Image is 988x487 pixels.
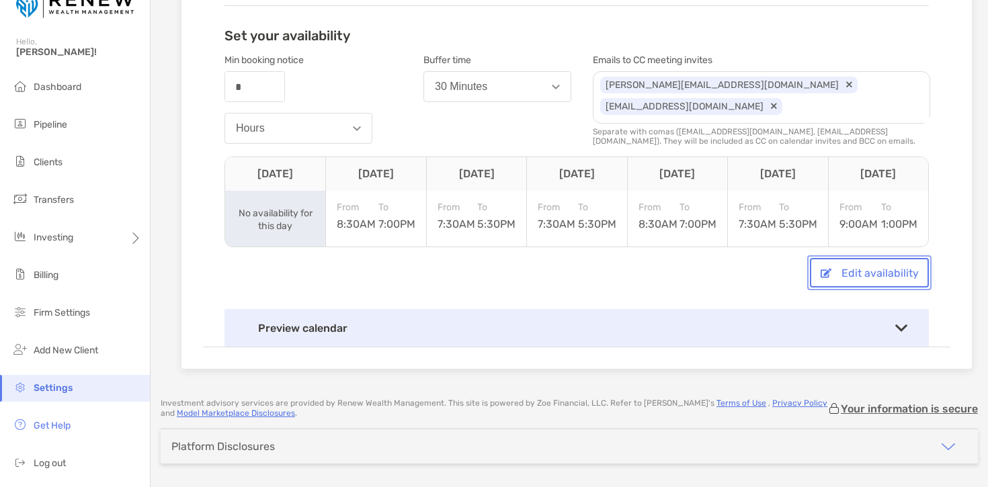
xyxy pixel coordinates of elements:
[224,28,350,44] h2: Set your availability
[639,202,677,230] div: 8:30AM
[12,341,28,357] img: add_new_client icon
[177,408,295,418] a: Model Marketplace Disclosures
[770,103,777,109] img: Remove item
[12,78,28,94] img: dashboard icon
[841,402,978,415] p: Your information is secure
[12,454,28,470] img: logout icon
[34,232,73,243] span: Investing
[225,157,325,191] th: [DATE]
[779,202,817,230] div: 5:30PM
[161,398,827,418] p: Investment advisory services are provided by Renew Wealth Management . This site is powered by Zo...
[353,126,361,131] img: Open dropdown arrow
[779,202,817,213] span: To
[337,202,376,213] span: From
[12,153,28,169] img: clients icon
[34,194,74,206] span: Transfers
[839,202,878,213] span: From
[895,324,907,332] img: Toggle
[34,269,58,281] span: Billing
[716,398,766,408] a: Terms of Use
[940,439,956,455] img: icon arrow
[34,420,71,431] span: Get Help
[171,440,275,453] div: Platform Disclosures
[881,202,917,213] span: To
[34,345,98,356] span: Add New Client
[12,266,28,282] img: billing icon
[16,46,142,58] span: [PERSON_NAME]!
[325,157,425,191] th: [DATE]
[538,202,575,230] div: 7:30AM
[739,202,776,230] div: 7:30AM
[593,127,930,146] div: Separate with comas ([EMAIL_ADDRESS][DOMAIN_NAME], [EMAIL_ADDRESS][DOMAIN_NAME]). They will be in...
[477,202,516,213] span: To
[846,81,852,88] img: Remove item
[828,157,928,191] th: [DATE]
[739,202,776,213] span: From
[600,98,782,115] p: [EMAIL_ADDRESS][DOMAIN_NAME]
[12,116,28,132] img: pipeline icon
[727,157,827,191] th: [DATE]
[224,54,402,66] div: Min booking notice
[526,157,626,191] th: [DATE]
[552,85,560,89] img: Open dropdown arrow
[236,122,265,134] div: Hours
[12,416,28,433] img: get-help icon
[12,304,28,320] img: firm-settings icon
[438,202,475,213] span: From
[435,81,487,93] div: 30 Minutes
[578,202,616,213] span: To
[34,307,90,318] span: Firm Settings
[438,202,475,230] div: 7:30AM
[224,113,372,144] button: Hours
[423,71,571,102] button: 30 Minutes
[34,157,63,168] span: Clients
[12,228,28,245] img: investing icon
[236,207,315,232] div: No availability for this day
[337,202,376,230] div: 8:30AM
[12,191,28,207] img: transfers icon
[426,157,526,191] th: [DATE]
[538,202,575,213] span: From
[34,81,81,93] span: Dashboard
[477,202,516,230] div: 5:30PM
[881,202,917,230] div: 1:00PM
[639,202,677,213] span: From
[593,54,929,66] div: Emails to CC meeting invites
[378,202,415,213] span: To
[34,382,73,394] span: Settings
[224,309,929,347] div: Preview calendar
[34,457,66,469] span: Log out
[810,258,929,287] button: Edit availability
[34,119,67,130] span: Pipeline
[680,202,716,230] div: 7:00PM
[627,157,727,191] th: [DATE]
[578,202,616,230] div: 5:30PM
[839,202,878,230] div: 9:00AM
[680,202,716,213] span: To
[12,379,28,395] img: settings icon
[600,77,858,93] p: [PERSON_NAME][EMAIL_ADDRESS][DOMAIN_NAME]
[423,54,571,66] div: Buffer time
[378,202,415,230] div: 7:00PM
[772,398,827,408] a: Privacy Policy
